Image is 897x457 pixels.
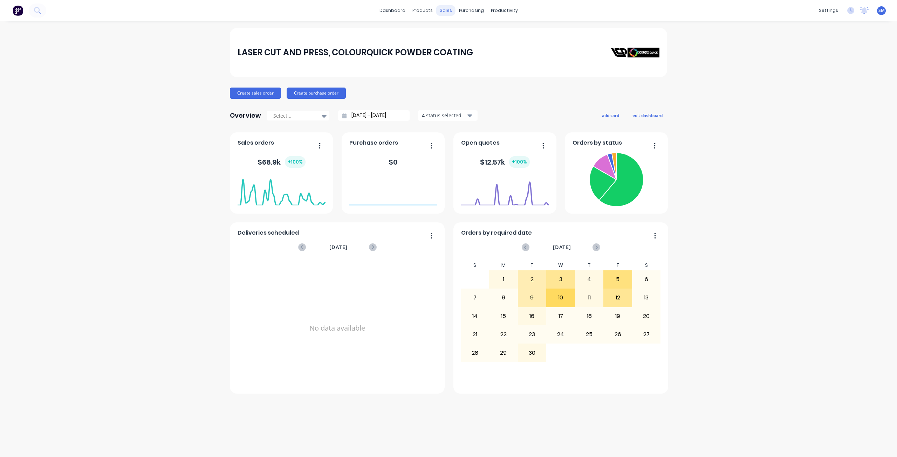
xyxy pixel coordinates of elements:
[547,326,575,343] div: 24
[489,271,518,288] div: 1
[573,139,622,147] span: Orders by status
[461,260,489,270] div: S
[287,88,346,99] button: Create purchase order
[489,260,518,270] div: M
[258,156,306,168] div: $ 68.9k
[603,260,632,270] div: F
[632,307,660,325] div: 20
[518,271,546,288] div: 2
[238,260,437,396] div: No data available
[230,88,281,99] button: Create sales order
[546,260,575,270] div: W
[815,5,842,16] div: settings
[518,307,546,325] div: 16
[518,289,546,306] div: 9
[604,307,632,325] div: 19
[628,111,667,120] button: edit dashboard
[575,271,603,288] div: 4
[376,5,409,16] a: dashboard
[489,289,518,306] div: 8
[604,289,632,306] div: 12
[238,139,274,147] span: Sales orders
[518,344,546,361] div: 30
[230,109,261,123] div: Overview
[575,326,603,343] div: 25
[547,307,575,325] div: 17
[436,5,456,16] div: sales
[461,307,489,325] div: 14
[547,289,575,306] div: 10
[329,243,348,251] span: [DATE]
[13,5,23,16] img: Factory
[509,156,530,168] div: + 100 %
[547,271,575,288] div: 3
[575,289,603,306] div: 11
[422,112,466,119] div: 4 status selected
[461,326,489,343] div: 21
[456,5,487,16] div: purchasing
[285,156,306,168] div: + 100 %
[518,326,546,343] div: 23
[349,139,398,147] span: Purchase orders
[632,271,660,288] div: 6
[461,289,489,306] div: 7
[553,243,571,251] span: [DATE]
[632,260,661,270] div: S
[610,48,659,58] img: LASER CUT AND PRESS, COLOURQUICK POWDER COATING
[489,344,518,361] div: 29
[575,260,604,270] div: T
[632,326,660,343] div: 27
[489,326,518,343] div: 22
[461,229,532,237] span: Orders by required date
[487,5,521,16] div: productivity
[632,289,660,306] div: 13
[489,307,518,325] div: 15
[389,157,398,167] div: $ 0
[575,307,603,325] div: 18
[518,260,547,270] div: T
[604,326,632,343] div: 26
[480,156,530,168] div: $ 12.57k
[418,110,478,121] button: 4 status selected
[604,271,632,288] div: 5
[461,344,489,361] div: 28
[238,46,473,60] div: LASER CUT AND PRESS, COLOURQUICK POWDER COATING
[597,111,624,120] button: add card
[409,5,436,16] div: products
[461,139,500,147] span: Open quotes
[878,7,885,14] span: SM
